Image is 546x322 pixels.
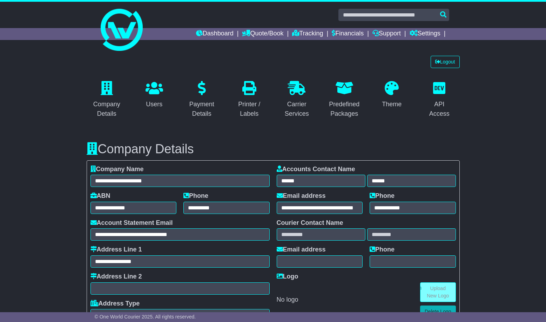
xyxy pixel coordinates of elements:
[277,192,326,200] label: Email address
[146,100,163,109] div: Users
[329,100,360,119] div: Predefined Packages
[87,79,127,121] a: Company Details
[377,79,406,112] a: Theme
[281,100,313,119] div: Carrier Services
[370,246,395,254] label: Phone
[277,296,298,303] span: No logo
[91,100,123,119] div: Company Details
[292,28,323,40] a: Tracking
[229,79,270,121] a: Printer / Labels
[183,192,208,200] label: Phone
[419,79,460,121] a: API Access
[95,314,196,320] span: © One World Courier 2025. All rights reserved.
[382,100,402,109] div: Theme
[277,166,355,173] label: Accounts Contact Name
[90,300,140,308] label: Address Type
[431,56,460,68] a: Logout
[141,79,168,112] a: Users
[332,28,364,40] a: Financials
[324,79,365,121] a: Predefined Packages
[277,79,317,121] a: Carrier Services
[196,28,234,40] a: Dashboard
[424,100,455,119] div: API Access
[90,219,173,227] label: Account Statement Email
[182,79,222,121] a: Payment Details
[277,219,343,227] label: Courier Contact Name
[87,142,460,156] h3: Company Details
[90,166,144,173] label: Company Name
[277,246,326,254] label: Email address
[420,282,456,302] a: Upload New Logo
[242,28,283,40] a: Quote/Book
[186,100,218,119] div: Payment Details
[90,273,142,281] label: Address Line 2
[277,273,298,281] label: Logo
[372,28,401,40] a: Support
[370,192,395,200] label: Phone
[410,28,440,40] a: Settings
[90,246,142,254] label: Address Line 1
[234,100,265,119] div: Printer / Labels
[90,192,110,200] label: ABN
